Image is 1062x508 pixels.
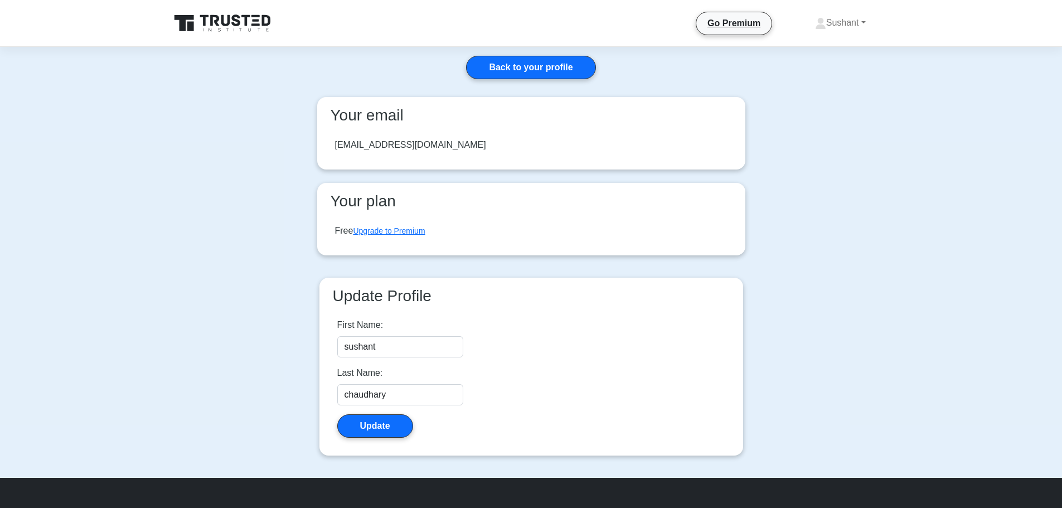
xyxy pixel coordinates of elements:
[337,318,384,332] label: First Name:
[326,192,736,211] h3: Your plan
[335,138,486,152] div: [EMAIL_ADDRESS][DOMAIN_NAME]
[337,414,413,438] button: Update
[335,224,425,238] div: Free
[326,106,736,125] h3: Your email
[788,12,893,34] a: Sushant
[701,16,767,30] a: Go Premium
[328,287,734,306] h3: Update Profile
[353,226,425,235] a: Upgrade to Premium
[466,56,595,79] a: Back to your profile
[337,366,383,380] label: Last Name:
